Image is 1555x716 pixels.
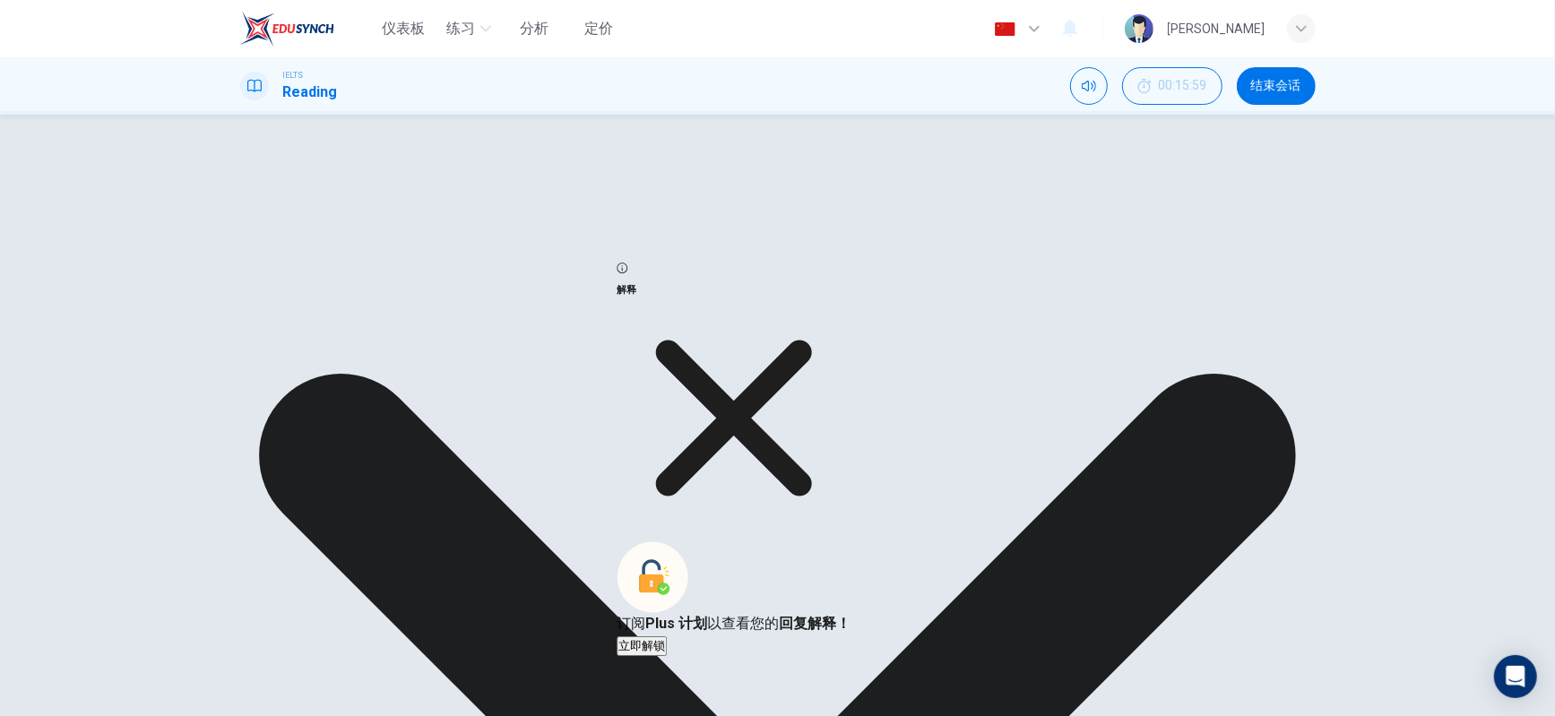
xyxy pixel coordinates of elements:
span: 练习 [446,18,475,39]
img: Profile picture [1125,14,1153,43]
div: 隐藏 [1122,67,1222,105]
h1: Reading [283,82,338,103]
button: 立即解锁 [617,636,667,656]
strong: Plus 计划 [645,615,707,632]
span: 仪表板 [382,18,425,39]
img: EduSynch logo [240,11,334,47]
div: [PERSON_NAME] [1168,18,1266,39]
span: 结束会话 [1251,79,1301,93]
p: 订阅 以查看您的 [617,613,851,634]
span: IELTS [283,69,304,82]
div: 静音 [1070,67,1108,105]
img: zh [994,22,1016,36]
span: 00:15:59 [1159,79,1207,93]
span: 定价 [584,18,613,39]
strong: 回复解释！ [779,615,851,632]
div: Open Intercom Messenger [1494,655,1537,698]
h6: 解释 [617,280,851,301]
span: 分析 [520,18,549,39]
